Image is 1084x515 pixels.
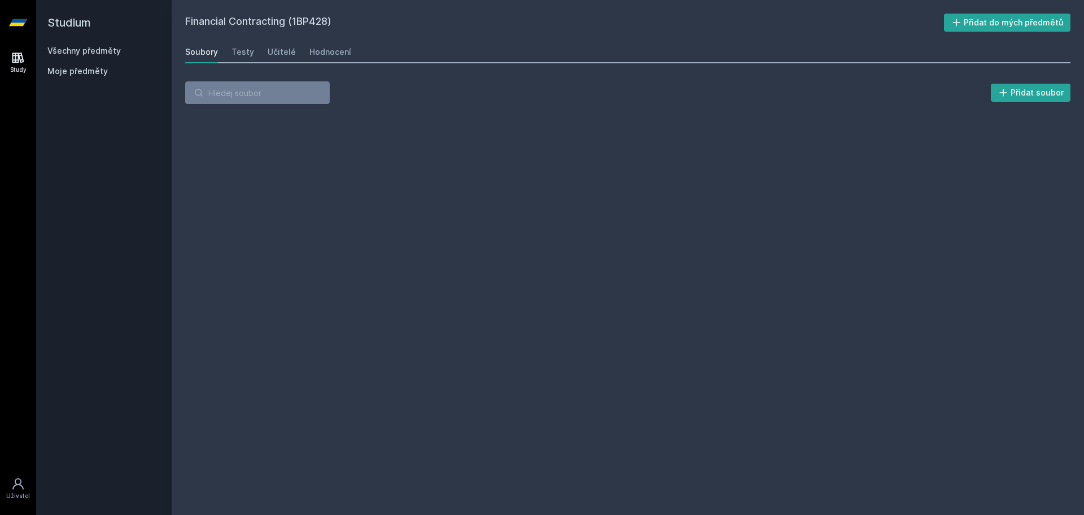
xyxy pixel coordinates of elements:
[991,84,1071,102] button: Přidat soubor
[268,46,296,58] div: Učitelé
[6,492,30,500] div: Uživatel
[185,46,218,58] div: Soubory
[47,46,121,55] a: Všechny předměty
[309,41,351,63] a: Hodnocení
[944,14,1071,32] button: Přidat do mých předmětů
[2,45,34,80] a: Study
[10,66,27,74] div: Study
[185,41,218,63] a: Soubory
[47,66,108,77] span: Moje předměty
[185,14,944,32] h2: Financial Contracting (1BP428)
[268,41,296,63] a: Učitelé
[231,46,254,58] div: Testy
[185,81,330,104] input: Hledej soubor
[2,471,34,506] a: Uživatel
[309,46,351,58] div: Hodnocení
[231,41,254,63] a: Testy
